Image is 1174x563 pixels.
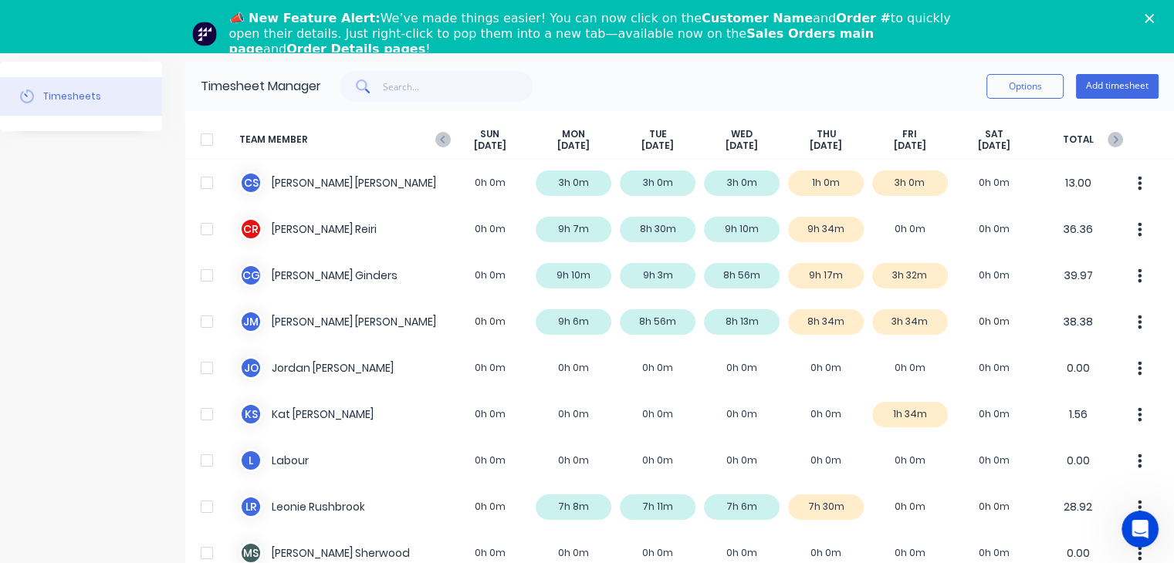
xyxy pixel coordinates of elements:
[229,11,381,25] b: 📣 New Feature Alert:
[836,11,891,25] b: Order #
[557,140,590,152] span: [DATE]
[229,11,958,57] div: We’ve made things easier! You can now click on the and to quickly open their details. Just right-...
[731,128,753,140] span: WED
[649,128,667,140] span: TUE
[383,71,533,102] input: Search...
[978,140,1010,152] span: [DATE]
[810,140,842,152] span: [DATE]
[894,140,926,152] span: [DATE]
[43,89,101,103] div: Timesheets
[192,22,217,46] img: Profile image for Team
[229,26,874,56] b: Sales Orders main page
[1076,74,1159,99] button: Add timesheet
[201,77,321,96] div: Timesheet Manager
[816,128,835,140] span: THU
[985,128,1003,140] span: SAT
[1145,14,1160,23] div: Close
[286,42,425,56] b: Order Details pages
[1122,511,1159,548] iframe: Intercom live chat
[726,140,758,152] span: [DATE]
[641,140,674,152] span: [DATE]
[480,128,499,140] span: SUN
[902,128,917,140] span: FRI
[473,140,506,152] span: [DATE]
[986,74,1064,99] button: Options
[1036,128,1120,152] span: TOTAL
[702,11,813,25] b: Customer Name
[562,128,585,140] span: MON
[239,128,448,152] span: TEAM MEMBER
